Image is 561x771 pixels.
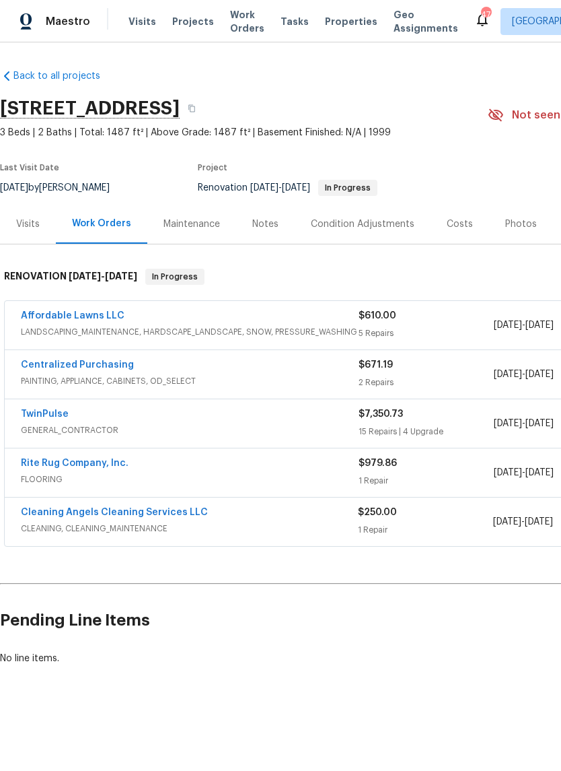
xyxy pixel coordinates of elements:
[21,311,124,321] a: Affordable Lawns LLC
[21,473,359,486] span: FLOORING
[525,370,554,379] span: [DATE]
[21,424,359,437] span: GENERAL_CONTRACTOR
[525,468,554,477] span: [DATE]
[4,269,137,285] h6: RENOVATION
[447,217,473,231] div: Costs
[359,474,494,488] div: 1 Repair
[359,409,403,419] span: $7,350.73
[494,370,522,379] span: [DATE]
[494,321,522,330] span: [DATE]
[250,183,278,193] span: [DATE]
[359,327,494,340] div: 5 Repairs
[394,8,458,35] span: Geo Assignments
[494,468,522,477] span: [DATE]
[525,517,553,527] span: [DATE]
[494,419,522,428] span: [DATE]
[46,15,90,28] span: Maestro
[172,15,214,28] span: Projects
[180,96,204,121] button: Copy Address
[359,311,396,321] span: $610.00
[252,217,278,231] div: Notes
[494,319,554,332] span: -
[359,376,494,389] div: 2 Repairs
[69,271,101,281] span: [DATE]
[21,374,359,388] span: PAINTING, APPLIANCE, CABINETS, OD_SELECT
[525,419,554,428] span: [DATE]
[358,523,492,537] div: 1 Repair
[358,508,397,517] span: $250.00
[359,360,393,370] span: $671.19
[198,183,377,193] span: Renovation
[21,459,128,468] a: Rite Rug Company, Inc.
[493,517,521,527] span: [DATE]
[494,417,554,430] span: -
[21,325,359,339] span: LANDSCAPING_MAINTENANCE, HARDSCAPE_LANDSCAPE, SNOW, PRESSURE_WASHING
[320,184,376,192] span: In Progress
[493,515,553,529] span: -
[16,217,40,231] div: Visits
[494,466,554,479] span: -
[198,164,227,172] span: Project
[505,217,537,231] div: Photos
[230,8,264,35] span: Work Orders
[163,217,220,231] div: Maintenance
[525,321,554,330] span: [DATE]
[69,271,137,281] span: -
[21,360,134,370] a: Centralized Purchasing
[325,15,377,28] span: Properties
[282,183,310,193] span: [DATE]
[21,508,208,517] a: Cleaning Angels Cleaning Services LLC
[21,409,69,419] a: TwinPulse
[147,270,203,283] span: In Progress
[250,183,310,193] span: -
[128,15,156,28] span: Visits
[105,271,137,281] span: [DATE]
[494,368,554,381] span: -
[21,522,358,535] span: CLEANING, CLEANING_MAINTENANCE
[280,17,309,26] span: Tasks
[359,459,397,468] span: $979.86
[311,217,414,231] div: Condition Adjustments
[359,425,494,438] div: 15 Repairs | 4 Upgrade
[72,217,131,230] div: Work Orders
[481,8,490,22] div: 47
